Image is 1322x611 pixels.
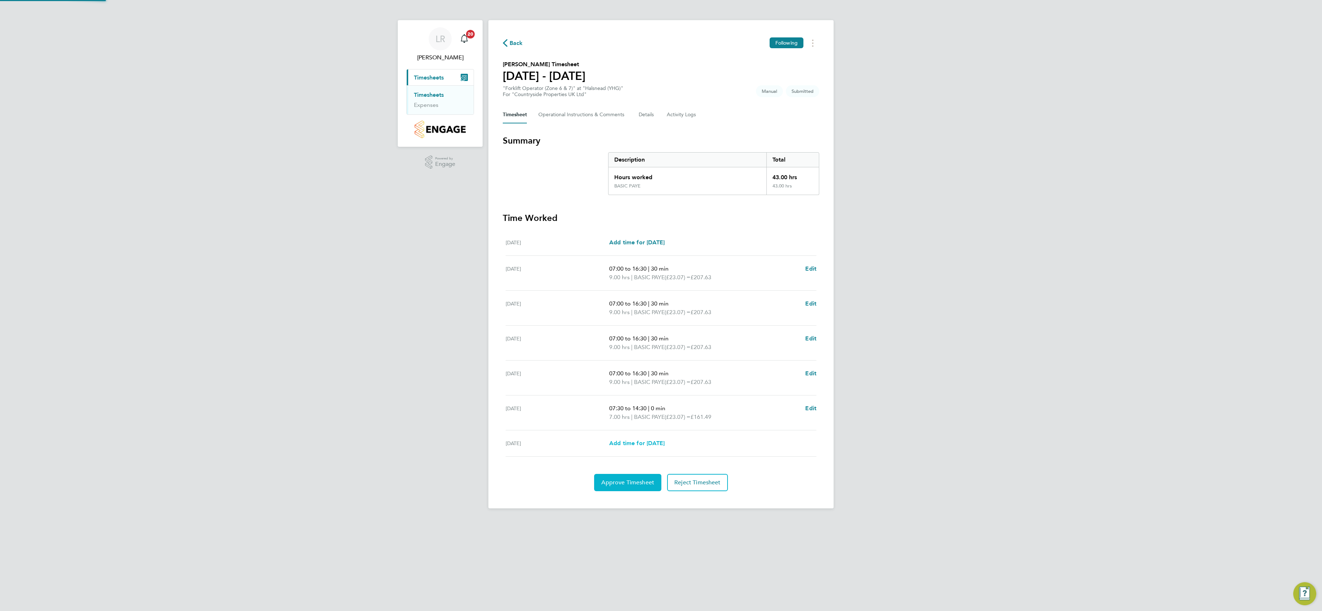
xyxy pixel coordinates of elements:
[690,379,711,385] span: £207.63
[805,334,816,343] a: Edit
[805,370,816,377] span: Edit
[503,60,585,69] h2: [PERSON_NAME] Timesheet
[609,274,630,281] span: 9.00 hrs
[503,106,527,123] button: Timesheet
[651,335,669,342] span: 30 min
[690,413,711,420] span: £161.49
[503,135,819,146] h3: Summary
[805,369,816,378] a: Edit
[634,273,665,282] span: BASIC PAYE
[674,479,721,486] span: Reject Timesheet
[435,155,455,162] span: Powered by
[756,85,783,97] span: This timesheet was manually created.
[648,405,649,412] span: |
[690,344,711,350] span: £207.63
[665,274,690,281] span: (£23.07) =
[651,300,669,307] span: 30 min
[1293,582,1316,605] button: Engage Resource Center
[805,265,816,272] span: Edit
[503,91,623,98] div: For "Countryside Properties UK Ltd"
[806,37,819,49] button: Timesheets Menu
[609,439,665,448] a: Add time for [DATE]
[690,274,711,281] span: £207.63
[631,344,633,350] span: |
[506,334,609,352] div: [DATE]
[503,69,585,83] h1: [DATE] - [DATE]
[690,309,711,316] span: £207.63
[506,439,609,448] div: [DATE]
[634,378,665,386] span: BASIC PAYE
[503,212,819,224] h3: Time Worked
[601,479,654,486] span: Approve Timesheet
[766,153,819,167] div: Total
[609,238,665,247] a: Add time for [DATE]
[506,299,609,317] div: [DATE]
[631,413,633,420] span: |
[506,238,609,247] div: [DATE]
[805,404,816,413] a: Edit
[648,370,649,377] span: |
[805,300,816,307] span: Edit
[614,183,641,189] div: BASIC PAYE
[406,121,474,138] a: Go to home page
[639,106,655,123] button: Details
[414,74,444,81] span: Timesheets
[503,85,623,98] div: "Forklift Operator (Zone 6 & 7)" at "Halsnead (YHG)"
[609,370,647,377] span: 07:00 to 16:30
[648,335,649,342] span: |
[510,39,523,47] span: Back
[406,53,474,62] span: Lee Roche
[805,405,816,412] span: Edit
[609,413,630,420] span: 7.00 hrs
[506,369,609,386] div: [DATE]
[634,343,665,352] span: BASIC PAYE
[503,39,523,47] button: Back
[608,167,766,183] div: Hours worked
[665,413,690,420] span: (£23.07) =
[667,106,697,123] button: Activity Logs
[805,335,816,342] span: Edit
[648,300,649,307] span: |
[775,40,798,46] span: Following
[648,265,649,272] span: |
[651,265,669,272] span: 30 min
[609,300,647,307] span: 07:00 to 16:30
[415,121,465,138] img: countryside-properties-logo-retina.png
[609,379,630,385] span: 9.00 hrs
[594,474,661,491] button: Approve Timesheet
[425,155,456,169] a: Powered byEngage
[667,474,728,491] button: Reject Timesheet
[457,27,471,50] a: 20
[506,264,609,282] div: [DATE]
[407,85,474,114] div: Timesheets
[609,335,647,342] span: 07:00 to 16:30
[631,274,633,281] span: |
[609,344,630,350] span: 9.00 hrs
[609,405,647,412] span: 07:30 to 14:30
[665,344,690,350] span: (£23.07) =
[805,264,816,273] a: Edit
[407,69,474,85] button: Timesheets
[631,309,633,316] span: |
[538,106,627,123] button: Operational Instructions & Comments
[651,405,665,412] span: 0 min
[466,30,475,39] span: 20
[398,20,483,147] nav: Main navigation
[608,153,766,167] div: Description
[805,299,816,308] a: Edit
[503,135,819,491] section: Timesheet
[608,152,819,195] div: Summary
[631,379,633,385] span: |
[634,308,665,317] span: BASIC PAYE
[414,91,444,98] a: Timesheets
[609,265,647,272] span: 07:00 to 16:30
[506,404,609,421] div: [DATE]
[665,309,690,316] span: (£23.07) =
[786,85,819,97] span: This timesheet is Submitted.
[414,101,438,108] a: Expenses
[436,34,445,44] span: LR
[609,239,665,246] span: Add time for [DATE]
[609,309,630,316] span: 9.00 hrs
[634,413,665,421] span: BASIC PAYE
[406,27,474,62] a: LR[PERSON_NAME]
